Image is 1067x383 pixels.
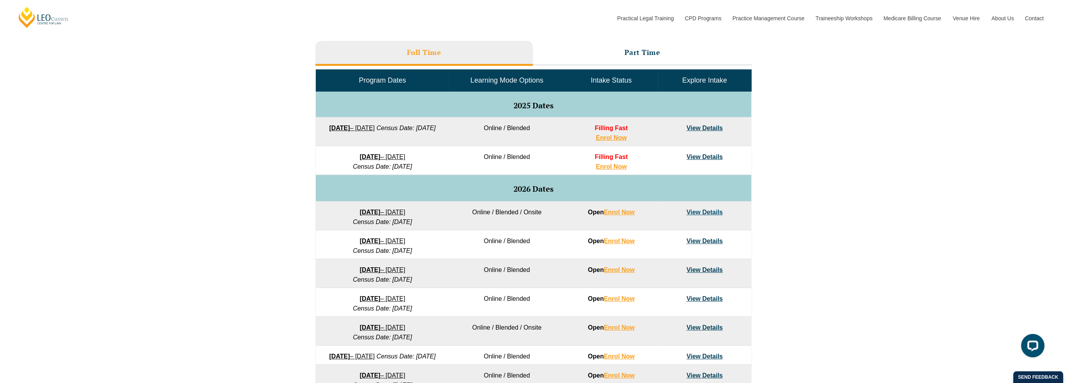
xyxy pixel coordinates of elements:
[360,324,405,331] a: [DATE]– [DATE]
[360,238,405,244] a: [DATE]– [DATE]
[360,267,405,273] a: [DATE]– [DATE]
[687,372,723,379] a: View Details
[449,117,564,146] td: Online / Blended
[687,295,723,302] a: View Details
[359,76,406,84] span: Program Dates
[360,154,380,160] strong: [DATE]
[611,2,679,35] a: Practical Legal Training
[360,372,405,379] a: [DATE]– [DATE]
[377,353,436,360] em: Census Date: [DATE]
[329,125,350,131] strong: [DATE]
[407,48,441,57] h3: Full Time
[986,2,1019,35] a: About Us
[596,163,626,170] a: Enrol Now
[353,334,412,341] em: Census Date: [DATE]
[449,288,564,317] td: Online / Blended
[595,125,628,131] span: Filling Fast
[377,125,436,131] em: Census Date: [DATE]
[353,247,412,254] em: Census Date: [DATE]
[353,276,412,283] em: Census Date: [DATE]
[449,230,564,259] td: Online / Blended
[360,372,380,379] strong: [DATE]
[329,353,375,360] a: [DATE]– [DATE]
[687,209,723,215] a: View Details
[687,238,723,244] a: View Details
[1019,2,1049,35] a: Contact
[604,324,635,331] a: Enrol Now
[687,125,723,131] a: View Details
[329,125,375,131] a: [DATE]– [DATE]
[329,353,350,360] strong: [DATE]
[449,317,564,346] td: Online / Blended / Onsite
[360,267,380,273] strong: [DATE]
[449,259,564,288] td: Online / Blended
[687,324,723,331] a: View Details
[360,295,405,302] a: [DATE]– [DATE]
[588,295,635,302] strong: Open
[596,134,626,141] a: Enrol Now
[588,209,635,215] strong: Open
[360,324,380,331] strong: [DATE]
[687,353,723,360] a: View Details
[679,2,726,35] a: CPD Programs
[604,372,635,379] a: Enrol Now
[947,2,986,35] a: Venue Hire
[604,209,635,215] a: Enrol Now
[360,295,380,302] strong: [DATE]
[449,146,564,175] td: Online / Blended
[604,353,635,360] a: Enrol Now
[18,6,69,28] a: [PERSON_NAME] Centre for Law
[513,100,554,111] span: 2025 Dates
[353,305,412,312] em: Census Date: [DATE]
[595,154,628,160] span: Filling Fast
[682,76,727,84] span: Explore Intake
[588,372,635,379] strong: Open
[360,154,405,160] a: [DATE]– [DATE]
[588,324,635,331] strong: Open
[353,163,412,170] em: Census Date: [DATE]
[604,267,635,273] a: Enrol Now
[727,2,810,35] a: Practice Management Course
[360,238,380,244] strong: [DATE]
[810,2,878,35] a: Traineeship Workshops
[687,154,723,160] a: View Details
[687,267,723,273] a: View Details
[353,219,412,225] em: Census Date: [DATE]
[360,209,380,215] strong: [DATE]
[604,295,635,302] a: Enrol Now
[625,48,660,57] h3: Part Time
[449,346,564,365] td: Online / Blended
[360,209,405,215] a: [DATE]– [DATE]
[878,2,947,35] a: Medicare Billing Course
[588,238,635,244] strong: Open
[471,76,543,84] span: Learning Mode Options
[513,184,554,194] span: 2026 Dates
[588,353,635,360] strong: Open
[449,201,564,230] td: Online / Blended / Onsite
[591,76,632,84] span: Intake Status
[604,238,635,244] a: Enrol Now
[588,267,635,273] strong: Open
[1015,331,1048,364] iframe: LiveChat chat widget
